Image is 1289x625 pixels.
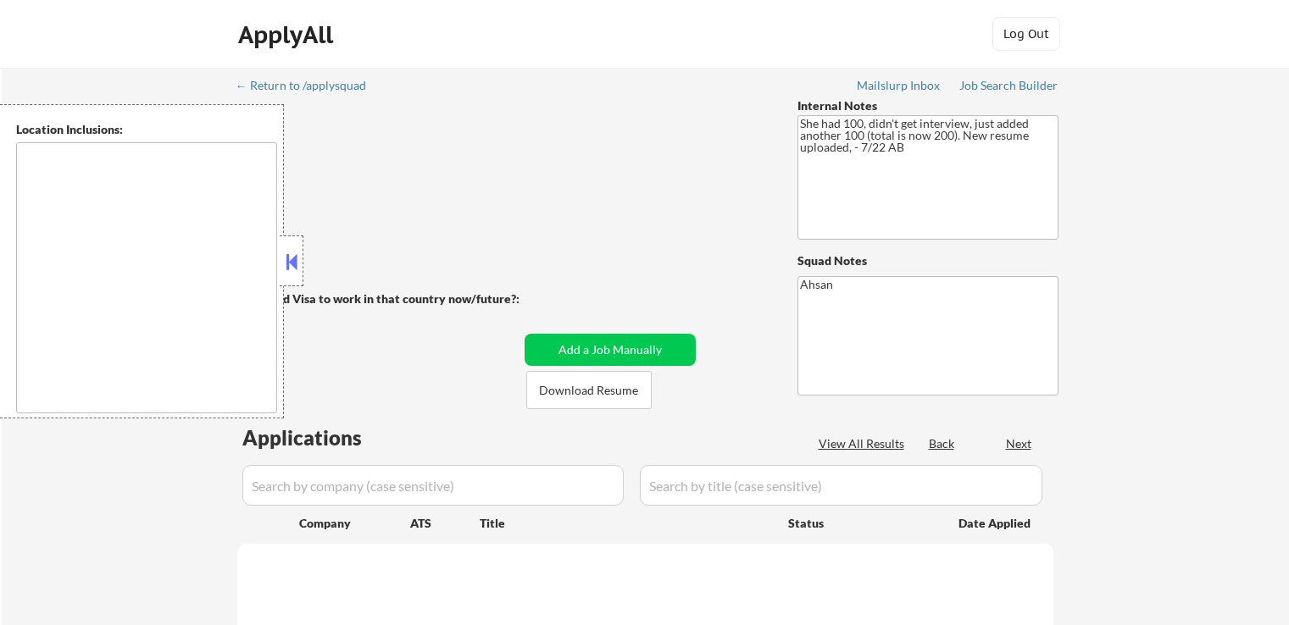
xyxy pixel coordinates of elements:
[242,428,410,448] div: Applications
[236,80,382,91] div: ← Return to /applysquad
[797,252,1058,269] div: Squad Notes
[299,515,410,532] div: Company
[797,97,1058,114] div: Internal Notes
[992,17,1060,51] button: Log Out
[788,507,934,538] div: Status
[819,435,909,452] div: View All Results
[857,80,942,91] div: Mailslurp Inbox
[242,465,624,506] input: Search by company (case sensitive)
[1006,435,1033,452] div: Next
[410,515,480,532] div: ATS
[929,435,956,452] div: Back
[959,80,1058,91] div: Job Search Builder
[238,20,338,49] div: ApplyAll
[958,515,1033,532] div: Date Applied
[237,291,519,306] strong: Will need Visa to work in that country now/future?:
[857,79,942,96] a: Mailslurp Inbox
[480,515,772,532] div: Title
[525,334,696,366] button: Add a Job Manually
[640,465,1042,506] input: Search by title (case sensitive)
[236,79,382,96] a: ← Return to /applysquad
[526,371,652,409] button: Download Resume
[16,121,277,138] div: Location Inclusions:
